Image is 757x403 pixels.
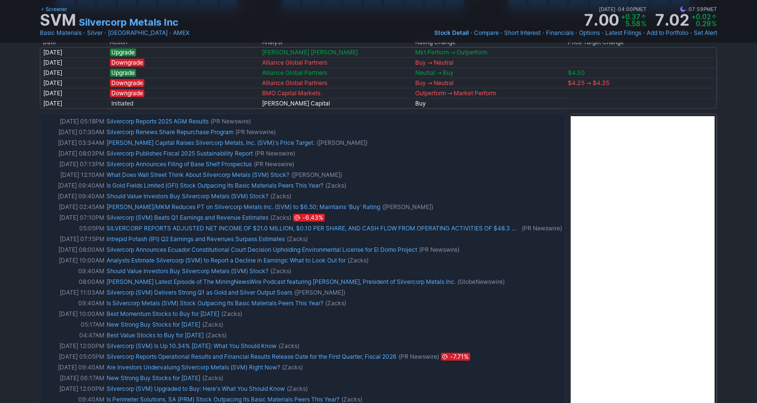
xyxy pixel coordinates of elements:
span: (GlobeNewswire) [458,277,505,287]
span: % [712,19,717,28]
a: Silvercorp (SVM) Beats Q1 Earnings and Revenue Estimates [106,214,268,221]
span: • [616,5,618,14]
span: (Zacks) [206,331,227,340]
td: [DATE] 05:05PM [42,351,106,362]
span: (Zacks) [270,192,291,201]
a: Is Perimeter Solutions, SA (PRM) Stock Outpacing Its Basic Materials Peers This Year? [106,396,339,403]
span: (Zacks) [282,363,303,372]
td: [DATE] [40,78,107,88]
a: Silvercorp Announces Ecuador Constitutional Court Decision Upholding Environmental License for El... [106,246,417,253]
span: • [601,28,604,38]
a: Compare [474,28,499,38]
td: [DATE] [40,57,107,68]
a: Is Silvercorp Metals (SVM) Stock Outpacing Its Basic Materials Peers This Year? [106,299,323,307]
td: $4.50 [565,68,717,78]
td: [DATE] 07:30AM [42,127,106,138]
span: Aug 08, 2025 [293,214,325,222]
span: (Zacks) [287,234,308,244]
td: [DATE] 09:40AM [42,191,106,202]
span: (Zacks) [202,373,223,383]
span: (PR Newswire) [254,159,294,169]
span: Initiated [110,100,135,107]
span: (Zacks) [221,309,242,319]
a: Is Gold Fields Limited (GFI) Stock Outpacing Its Basic Materials Peers This Year? [106,182,323,189]
a: New Strong Buy Stocks for [DATE] [106,374,200,382]
td: [DATE] 11:03AM [42,287,106,298]
td: [DATE] [40,98,107,109]
td: Alliance Global Partners [260,78,413,88]
span: • [169,28,172,38]
a: Intrepid Potash (IPI) Q2 Earnings and Revenues Surpass Estimates [106,235,285,243]
span: Downgrade [110,59,144,67]
a: Should Value Investors Buy Silvercorp Metals (SVM) Stock? [106,193,268,200]
span: Latest Filings [605,29,641,36]
td: [DATE] 09:40AM [42,180,106,191]
span: (PR Newswire) [419,245,459,255]
a: Silvercorp Publishes Fiscal 2025 Sustainability Report [106,150,253,157]
td: [DATE] 07:13PM [42,159,106,170]
td: Mkt Perform → Outperform [412,47,565,57]
span: (PR Newswire) [255,149,295,158]
td: BMO Capital Markets [260,88,413,98]
td: [DATE] 07:10PM [42,212,106,223]
a: Silvercorp Announces Filing of Base Shelf Prospectus [106,160,252,168]
a: Silvercorp (SVM) Is Up 10.34% [DATE]: What You Should Know [106,342,277,350]
span: ([PERSON_NAME]) [382,202,433,212]
td: 05:05PM [42,223,106,234]
strong: 7.00 [584,13,619,28]
td: 05:17AM [42,319,106,330]
td: Neutral → Buy [412,68,565,78]
strong: 7.02 [654,13,689,28]
a: Latest Filings [605,28,641,38]
span: Upgrade [110,69,136,77]
td: Buy → Neutral [412,78,565,88]
td: 09:40AM [42,298,106,309]
h1: SVM [40,13,76,28]
td: [PERSON_NAME] Capital [260,98,413,109]
span: • [542,28,545,38]
td: [DATE] [40,68,107,78]
span: (Zacks) [202,320,223,330]
span: (Zacks) [270,213,291,223]
a: Short Interest [504,28,541,38]
span: (Zacks) [270,266,291,276]
a: AMEX [173,28,190,38]
a: SILVERCORP REPORTS ADJUSTED NET INCOME OF $21.0 MILLION, $0.10 PER SHARE, AND CASH FLOW FROM OPER... [106,225,595,232]
span: Downgrade [110,79,144,87]
a: New Strong Buy Stocks for [DATE] [106,321,200,328]
span: • [83,28,86,38]
td: [DATE] 12:00PM [42,341,106,351]
span: • [104,28,107,38]
a: Silvercorp Reports Operational Results and Financial Results Release Date for the First Quarter, ... [106,353,397,360]
span: [DATE] 04:00PM ET [599,5,647,14]
td: Buy → Neutral [412,57,565,68]
span: (Zacks) [325,181,346,191]
a: Silvercorp (SVM) Upgraded to Buy: Here's What You Should Know [106,385,285,392]
span: ([PERSON_NAME]) [317,138,368,148]
img: nic2x2.gif [40,109,373,114]
span: (Zacks) [279,341,299,351]
td: $4.25 → $4.35 [565,78,717,88]
td: [DATE] 06:17AM [42,373,106,384]
a: Are Investors Undervaluing Silvercorp Metals (SVM) Right Now? [106,364,280,371]
a: What Does Wall Street Think About Silvercorp Metals (SVM) Stock? [106,171,289,178]
span: +0.37 [621,13,640,21]
a: Should Value Investors Buy Silvercorp Metals (SVM) Stock? [106,267,268,275]
span: 5.58 [625,19,640,28]
span: (PR Newswire) [522,224,562,233]
td: Alliance Global Partners [260,68,413,78]
td: [DATE] 10:00AM [42,309,106,319]
td: [PERSON_NAME] [PERSON_NAME] [260,47,413,57]
span: (PR Newswire) [235,127,276,137]
td: [DATE] 12:00PM [42,384,106,394]
td: [DATE] [40,47,107,57]
a: Add to Portfolio [647,28,688,38]
a: [PERSON_NAME] Capital Raises Silvercorp Metals, Inc. (SVM)'s Price Target. [106,139,315,146]
a: [PERSON_NAME]/MKM Reduces PT on Silvercorp Metals Inc. (SVM) to $6.50; Maintains 'Buy' Rating [106,203,380,210]
td: [DATE] 12:10AM [42,170,106,180]
a: Silvercorp Reports 2025 AGM Results [106,118,209,125]
span: Upgrade [110,49,136,56]
td: Outperform → Market Perform [412,88,565,98]
span: (PR Newswire) [399,352,439,362]
span: Jul 16, 2025 [441,353,470,361]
